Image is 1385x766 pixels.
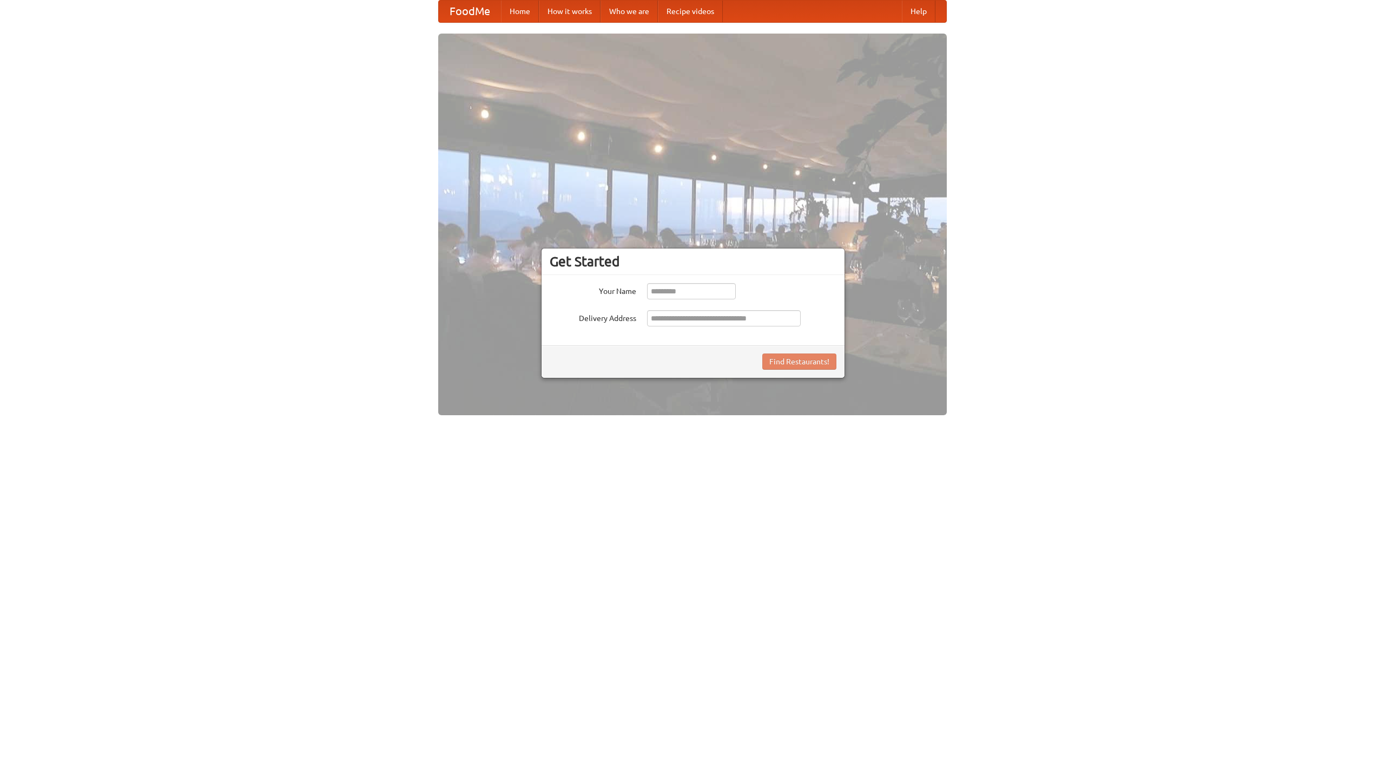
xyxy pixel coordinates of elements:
a: FoodMe [439,1,501,22]
a: Help [902,1,935,22]
label: Your Name [550,283,636,297]
h3: Get Started [550,253,836,270]
a: Who we are [601,1,658,22]
a: Home [501,1,539,22]
label: Delivery Address [550,310,636,324]
a: How it works [539,1,601,22]
a: Recipe videos [658,1,723,22]
button: Find Restaurants! [762,353,836,370]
